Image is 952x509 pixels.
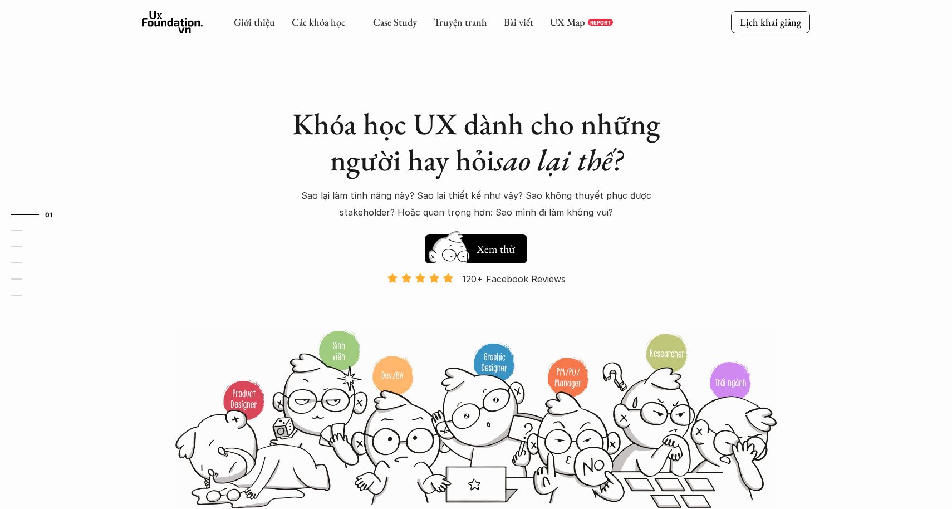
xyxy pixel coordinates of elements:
[281,187,671,221] p: Sao lại làm tính năng này? Sao lại thiết kế như vậy? Sao không thuyết phục được stakeholder? Hoặc...
[550,16,585,28] a: UX Map
[292,16,345,28] a: Các khóa học
[462,271,566,287] p: 120+ Facebook Reviews
[504,16,533,28] a: Bài viết
[590,19,611,26] p: REPORT
[234,16,275,28] a: Giới thiệu
[740,16,801,28] p: Lịch khai giảng
[731,11,810,33] a: Lịch khai giảng
[281,106,671,178] h1: Khóa học UX dành cho những người hay hỏi
[494,140,622,179] em: sao lại thế?
[373,16,417,28] a: Case Study
[475,241,516,257] h5: Xem thử
[45,210,53,218] strong: 01
[11,208,64,221] a: 01
[425,229,527,263] a: Xem thử
[434,16,487,28] a: Truyện tranh
[588,19,613,26] a: REPORT
[377,272,575,329] a: 120+ Facebook Reviews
